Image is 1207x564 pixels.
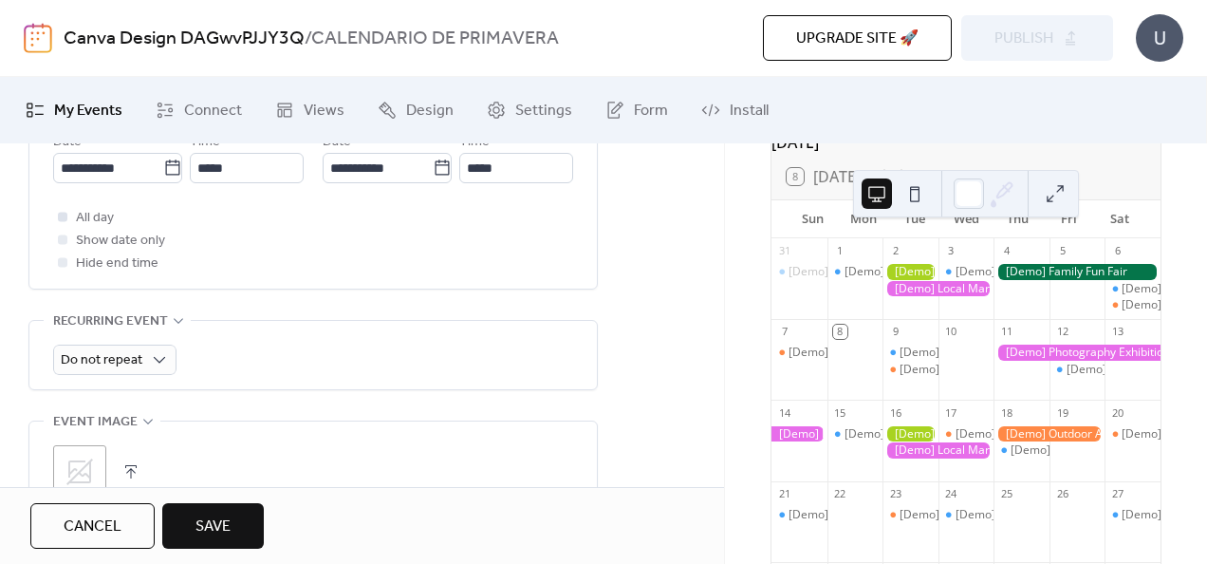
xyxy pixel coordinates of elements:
a: Settings [473,85,586,136]
div: [Demo] Seniors' Social Tea [882,362,938,378]
div: 21 [777,487,791,501]
div: 15 [833,405,847,420]
div: [Demo] Family Fun Fair [993,264,1161,280]
div: 27 [1110,487,1124,501]
div: [Demo] Outdoor Adventure Day [993,426,1105,442]
span: Form [634,100,668,122]
div: [Demo] Seniors' Social Tea [882,507,938,523]
div: Fri [1043,200,1094,238]
span: Recurring event [53,310,168,333]
a: My Events [11,85,137,136]
div: 2 [888,244,902,258]
div: 23 [888,487,902,501]
div: [Demo] Fitness Bootcamp [827,264,883,280]
div: 10 [944,325,958,339]
a: Design [363,85,468,136]
span: Install [730,100,769,122]
div: Mon [838,200,889,238]
b: / [305,21,311,57]
div: [Demo] Morning Yoga Bliss [938,264,994,280]
div: Tue [889,200,940,238]
div: Wed [940,200,992,238]
a: Canva Design DAGwvPJJY3Q [64,21,305,57]
div: 24 [944,487,958,501]
a: Connect [141,85,256,136]
div: 31 [777,244,791,258]
div: ; [53,445,106,498]
div: 3 [944,244,958,258]
div: 7 [777,325,791,339]
div: [Demo] Culinary Cooking Class [938,426,994,442]
div: [Demo] Morning Yoga Bliss [827,426,883,442]
div: 12 [1055,325,1069,339]
a: Form [591,85,682,136]
div: [Demo] Seniors' Social Tea [900,507,1042,523]
div: 14 [777,405,791,420]
div: Thu [992,200,1043,238]
div: [Demo] Morning Yoga Bliss [1105,281,1161,297]
div: [Demo] Culinary Cooking Class [956,426,1119,442]
div: [Demo] Morning Yoga Bliss [771,264,827,280]
div: Sun [787,200,838,238]
div: 9 [888,325,902,339]
div: [Demo] Morning Yoga Bliss [993,442,1049,459]
span: Save [195,516,231,538]
span: All day [76,207,114,230]
b: CALENDARIO DE PRIMAVERA [311,21,559,57]
div: [Demo] Morning Yoga Bliss [1105,507,1161,523]
button: Upgrade site 🚀 [763,15,952,61]
span: Event image [53,411,138,434]
span: Views [304,100,344,122]
span: Do not repeat [61,348,142,373]
div: 19 [1055,405,1069,420]
span: Design [406,100,454,122]
div: [Demo] Morning Yoga Bliss [1049,362,1105,378]
div: [Demo] Open Mic Night [1105,426,1161,442]
div: [Demo] Morning Yoga Bliss [771,507,827,523]
span: Upgrade site 🚀 [796,28,919,50]
div: 25 [999,487,1013,501]
div: [Demo] Photography Exhibition [993,345,1161,361]
div: [Demo] Morning Yoga Bliss [845,426,989,442]
div: [Demo] Morning Yoga Bliss [789,264,933,280]
div: 11 [999,325,1013,339]
div: 4 [999,244,1013,258]
div: [Demo] Morning Yoga Bliss [956,264,1100,280]
div: 1 [833,244,847,258]
div: [Demo] Gardening Workshop [882,264,938,280]
div: [Demo] Book Club Gathering [789,345,940,361]
div: [Demo] Morning Yoga Bliss [882,345,938,361]
div: 6 [1110,244,1124,258]
span: Connect [184,100,242,122]
div: [Demo] Local Market [882,442,993,459]
div: [Demo] Open Mic Night [1105,297,1161,313]
div: [Demo] Seniors' Social Tea [900,362,1042,378]
div: 16 [888,405,902,420]
div: [Demo] Book Club Gathering [771,345,827,361]
div: [Demo] Morning Yoga Bliss [789,507,933,523]
div: 17 [944,405,958,420]
a: Install [687,85,783,136]
div: 8 [833,325,847,339]
span: My Events [54,100,122,122]
div: [Demo] Morning Yoga Bliss [956,507,1100,523]
div: [Demo] Morning Yoga Bliss [900,345,1044,361]
div: 26 [1055,487,1069,501]
span: Cancel [64,516,121,538]
span: Show date only [76,230,165,253]
a: Views [261,85,359,136]
div: U [1136,14,1183,62]
div: [Demo] Morning Yoga Bliss [1011,442,1155,459]
img: logo [24,23,52,53]
div: 22 [833,487,847,501]
div: Sat [1094,200,1145,238]
span: Settings [515,100,572,122]
div: [Demo] Local Market [882,281,993,297]
div: 20 [1110,405,1124,420]
span: Hide end time [76,253,158,275]
div: [Demo] Gardening Workshop [882,426,938,442]
div: [Demo] Fitness Bootcamp [845,264,981,280]
div: 5 [1055,244,1069,258]
button: Cancel [30,503,155,549]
